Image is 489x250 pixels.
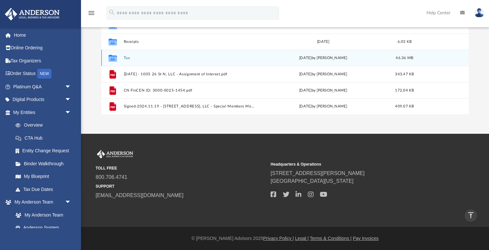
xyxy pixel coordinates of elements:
[398,40,412,44] span: 6.03 KB
[5,67,81,81] a: Order StatusNEW
[87,9,95,17] i: menu
[81,235,489,242] div: © [PERSON_NAME] Advisors 2025
[258,104,389,109] div: [DATE] by [PERSON_NAME]
[464,209,478,222] a: vertical_align_top
[96,174,127,180] a: 800.706.4741
[395,72,414,76] span: 343.47 KB
[3,8,62,20] img: Anderson Advisors Platinum Portal
[9,170,78,183] a: My Blueprint
[271,161,441,167] small: Headquarters & Operations
[258,71,389,77] div: [DATE] by [PERSON_NAME]
[467,211,475,219] i: vertical_align_top
[96,183,266,189] small: SUPPORT
[295,236,309,241] a: Legal |
[258,55,389,61] div: by [PERSON_NAME]
[395,105,414,108] span: 409.07 KB
[263,236,294,241] a: Privacy Policy |
[37,69,52,79] div: NEW
[96,165,266,171] small: TOLL FREE
[5,106,81,119] a: My Entitiesarrow_drop_down
[271,178,354,184] a: [GEOGRAPHIC_DATA][US_STATE]
[9,119,81,132] a: Overview
[9,131,81,144] a: CTA Hub
[258,23,389,29] div: [DATE] by ABA_NEST_APP
[108,9,115,16] i: search
[123,56,255,60] button: Tax
[5,196,78,209] a: My Anderson Teamarrow_drop_down
[65,196,78,209] span: arrow_drop_down
[96,150,134,158] img: Anderson Advisors Platinum Portal
[87,12,95,17] a: menu
[65,106,78,119] span: arrow_drop_down
[474,8,484,18] img: User Pic
[258,39,389,45] div: [DATE]
[5,42,81,55] a: Online Ordering
[123,23,255,28] button: Mail
[5,93,81,106] a: Digital Productsarrow_drop_down
[299,56,312,60] span: [DATE]
[9,144,81,157] a: Entity Change Request
[9,221,78,234] a: Anderson System
[5,54,81,67] a: Tax Organizers
[123,104,255,108] button: Signed-2024.11.19 - [STREET_ADDRESS], LLC - Special Members Meeting.pdf
[258,88,389,94] div: [DATE] by [PERSON_NAME]
[123,40,255,44] button: Receipts
[5,29,81,42] a: Home
[353,236,378,241] a: Pay Invoices
[9,208,75,221] a: My Anderson Team
[123,88,255,93] button: CN FinCEN ID: 3000-0025-1454.pdf
[9,183,81,196] a: Tax Due Dates
[96,193,183,198] a: [EMAIL_ADDRESS][DOMAIN_NAME]
[65,80,78,94] span: arrow_drop_down
[123,72,255,76] button: [DATE] - 1005 26 St N, LLC - Assignment of Interest.pdf
[271,170,365,176] a: [STREET_ADDRESS][PERSON_NAME]
[9,157,81,170] a: Binder Walkthrough
[310,236,352,241] a: Terms & Conditions |
[65,93,78,106] span: arrow_drop_down
[396,56,413,60] span: 46.36 MB
[5,80,81,93] a: Platinum Q&Aarrow_drop_down
[395,89,414,92] span: 172.04 KB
